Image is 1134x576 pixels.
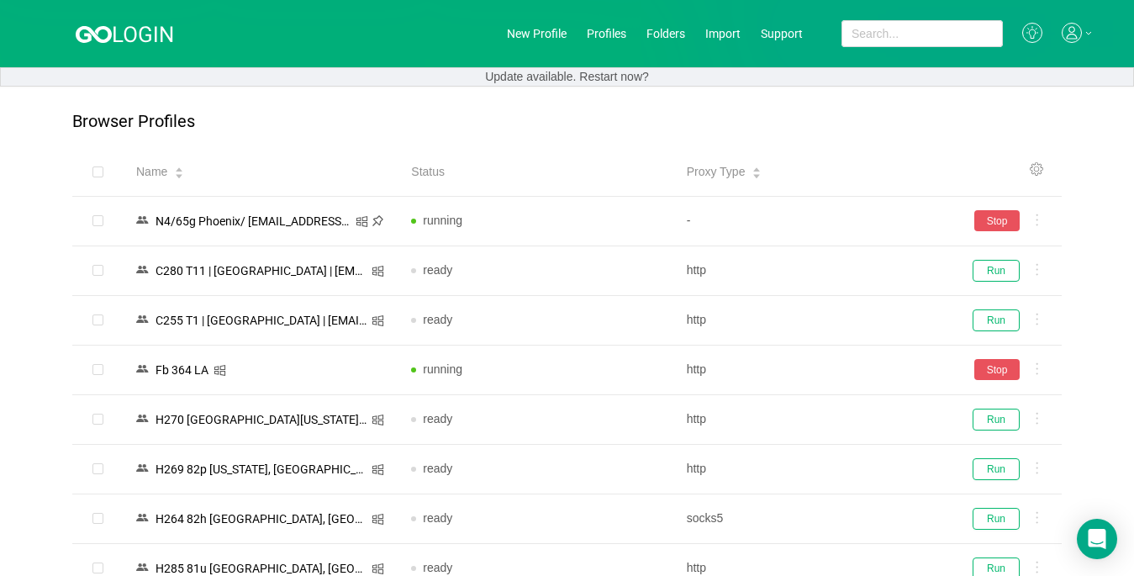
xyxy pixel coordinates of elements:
[973,309,1020,331] button: Run
[973,409,1020,431] button: Run
[150,260,372,282] div: C280 T11 | [GEOGRAPHIC_DATA] | [EMAIL_ADDRESS][DOMAIN_NAME]
[673,494,948,544] td: socks5
[411,163,445,181] span: Status
[372,265,384,277] i: icon: windows
[646,27,685,40] a: Folders
[423,561,452,574] span: ready
[705,27,741,40] a: Import
[150,458,372,480] div: Н269 82p [US_STATE], [GEOGRAPHIC_DATA]/ [EMAIL_ADDRESS][DOMAIN_NAME]
[174,165,184,177] div: Sort
[150,210,356,232] div: N4/65g Phoenix/ [EMAIL_ADDRESS][DOMAIN_NAME]
[150,359,214,381] div: Fb 364 LA
[423,263,452,277] span: ready
[423,313,452,326] span: ready
[423,511,452,525] span: ready
[841,20,1003,47] input: Search...
[673,197,948,246] td: -
[372,214,384,227] i: icon: pushpin
[673,445,948,494] td: http
[761,27,803,40] a: Support
[175,166,184,171] i: icon: caret-up
[752,172,762,177] i: icon: caret-down
[1077,519,1117,559] div: Open Intercom Messenger
[673,296,948,346] td: http
[372,414,384,426] i: icon: windows
[974,359,1020,380] button: Stop
[136,163,167,181] span: Name
[673,246,948,296] td: http
[150,309,372,331] div: C255 T1 | [GEOGRAPHIC_DATA] | [EMAIL_ADDRESS][DOMAIN_NAME]
[752,165,762,177] div: Sort
[356,215,368,228] i: icon: windows
[752,166,762,171] i: icon: caret-up
[372,314,384,327] i: icon: windows
[673,346,948,395] td: http
[423,362,462,376] span: running
[150,409,372,431] div: Н270 [GEOGRAPHIC_DATA][US_STATE]/ [EMAIL_ADDRESS][DOMAIN_NAME]
[372,513,384,526] i: icon: windows
[673,395,948,445] td: http
[372,563,384,575] i: icon: windows
[507,27,567,40] a: New Profile
[423,462,452,475] span: ready
[973,508,1020,530] button: Run
[150,508,372,530] div: Н264 82h [GEOGRAPHIC_DATA], [GEOGRAPHIC_DATA]/ [EMAIL_ADDRESS][DOMAIN_NAME]
[974,210,1020,231] button: Stop
[372,463,384,476] i: icon: windows
[423,412,452,425] span: ready
[175,172,184,177] i: icon: caret-down
[423,214,462,227] span: running
[72,112,195,131] p: Browser Profiles
[587,27,626,40] a: Profiles
[214,364,226,377] i: icon: windows
[687,163,746,181] span: Proxy Type
[973,260,1020,282] button: Run
[973,458,1020,480] button: Run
